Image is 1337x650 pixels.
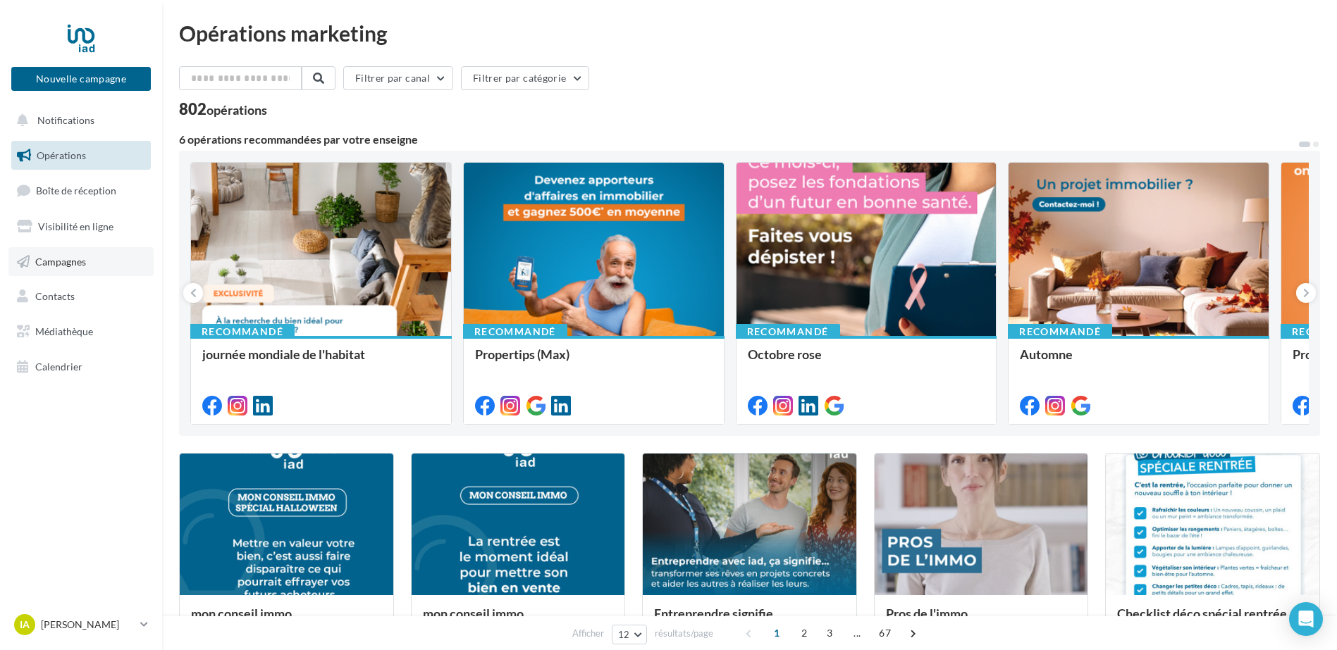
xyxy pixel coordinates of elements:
a: IA [PERSON_NAME] [11,611,151,638]
div: Recommandé [190,324,295,339]
div: mon conseil immo [191,606,382,635]
a: Opérations [8,141,154,170]
a: Médiathèque [8,317,154,346]
span: Calendrier [35,361,82,373]
div: Octobre rose [748,347,985,375]
span: 12 [618,629,630,640]
span: Contacts [35,290,75,302]
span: Notifications [37,114,94,126]
div: opérations [207,104,267,116]
button: Filtrer par catégorie [461,66,589,90]
span: Opérations [37,149,86,161]
div: mon conseil immo [423,606,614,635]
div: Pros de l'immo [886,606,1077,635]
span: 2 [793,622,815,644]
a: Visibilité en ligne [8,212,154,242]
div: Entreprendre signifie [654,606,845,635]
span: Afficher [572,627,604,640]
span: résultats/page [655,627,713,640]
button: Notifications [8,106,148,135]
div: Recommandé [736,324,840,339]
a: Calendrier [8,352,154,382]
span: 3 [818,622,841,644]
span: Boîte de réception [36,185,116,196]
span: ... [846,622,868,644]
div: Opérations marketing [179,23,1320,44]
div: Checklist déco spécial rentrée [1117,606,1308,635]
div: Automne [1020,347,1257,375]
div: 6 opérations recommandées par votre enseigne [179,134,1298,145]
div: Recommandé [463,324,567,339]
div: Open Intercom Messenger [1289,602,1323,636]
span: 1 [765,622,788,644]
button: 12 [612,625,648,644]
p: [PERSON_NAME] [41,618,135,632]
div: 802 [179,101,267,117]
a: Campagnes [8,247,154,277]
span: 67 [873,622,897,644]
span: IA [20,618,30,632]
div: Recommandé [1008,324,1112,339]
a: Boîte de réception [8,175,154,206]
span: Visibilité en ligne [38,220,113,232]
span: Médiathèque [35,325,93,337]
button: Filtrer par canal [343,66,453,90]
div: journée mondiale de l'habitat [202,347,440,375]
span: Campagnes [35,255,86,267]
div: Propertips (Max) [475,347,713,375]
a: Contacts [8,282,154,311]
button: Nouvelle campagne [11,67,151,91]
